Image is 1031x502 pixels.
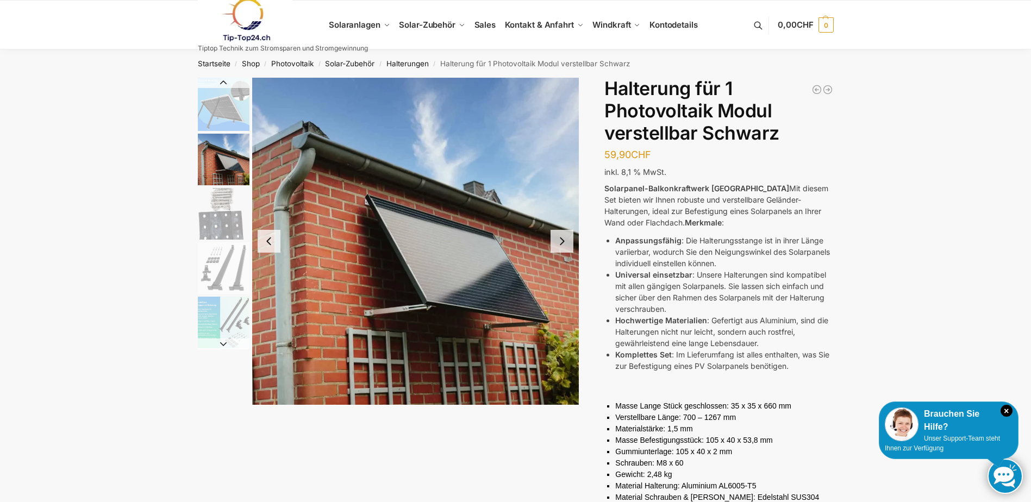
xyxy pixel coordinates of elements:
a: Photovoltaik [271,59,314,68]
bdi: 59,90 [604,149,651,160]
img: Wandbefestigung [198,134,249,185]
li: : Die Halterungsstange ist in ihrer Länge variierbar, wodurch Sie den Neigungswinkel des Solarpan... [615,235,833,269]
li: 5 / 5 [195,295,249,349]
strong: Komplettes Set [615,350,672,359]
p: Masse Befestigungsstück: 105 x 40 x 53,8 mm [615,435,833,446]
strong: Merkmale [685,218,722,227]
strong: Universal einsetzbar [615,270,692,279]
strong: Solarpanel-Balkonkraftwerk [GEOGRAPHIC_DATA] [604,184,789,193]
li: 2 / 5 [195,132,249,186]
img: Wandbefestigung [252,78,579,405]
span: Solaranlagen [329,20,380,30]
img: Teleskophalterung Schwarz [198,297,249,348]
a: Sales [470,1,500,49]
span: 0 [818,17,834,33]
button: Next slide [551,230,573,253]
a: Halterung für 2 Photovoltaikmodule verstellbar [811,84,822,95]
p: Gummiunterlage: 105 x 40 x 2 mm [615,446,833,457]
span: CHF [631,149,651,160]
span: Kontodetails [649,20,698,30]
a: Windkraft [588,1,645,49]
a: Solar-Zubehör [325,59,374,68]
li: : Im Lieferumfang ist alles enthalten, was Sie zur Befestigung eines PV Solarpanels benötigen. [615,349,833,372]
p: Schrauben: M8 x 60 [615,457,833,469]
li: 2 / 5 [252,78,579,405]
span: Kontakt & Anfahrt [505,20,574,30]
span: CHF [797,20,814,30]
img: Halterung Lang [198,242,249,294]
p: Material Halterung: Aluminium AL6005-T5 [615,480,833,492]
h1: Halterung für 1 Photovoltaik Modul verstellbar Schwarz [604,78,833,144]
img: solarpaneel Halterung Wand Lang Schwarz [198,78,249,131]
button: Next slide [198,338,249,349]
span: Sales [474,20,496,30]
a: Halterungen [386,59,429,68]
nav: Breadcrumb [178,49,853,78]
p: Mit diesem Set bieten wir Ihnen robuste und verstellbare Geländer-Halterungen, ideal zur Befestig... [604,183,833,228]
span: / [429,60,440,68]
img: schrauben [198,188,249,240]
i: Schließen [1001,405,1013,417]
li: 1 / 5 [195,78,249,132]
div: Brauchen Sie Hilfe? [885,407,1013,434]
span: Solar-Zubehör [399,20,455,30]
span: / [374,60,386,68]
a: Shop [242,59,260,68]
li: : Unsere Halterungen sind kompatibel mit allen gängigen Solarpanels. Sie lassen sich einfach und ... [615,269,833,315]
span: / [314,60,325,68]
button: Previous slide [258,230,280,253]
a: Startseite [198,59,230,68]
a: 0,00CHF 0 [778,9,833,41]
p: Materialstärke: 1,5 mm [615,423,833,435]
a: Kontakt & Anfahrt [500,1,588,49]
p: Verstellbare Länge: 700 – 1267 mm [615,412,833,423]
li: : Gefertigt aus Aluminium, sind die Halterungen nicht nur leicht, sondern auch rostfrei, gewährle... [615,315,833,349]
span: inkl. 8,1 % MwSt. [604,167,666,177]
span: Unser Support-Team steht Ihnen zur Verfügung [885,435,1000,452]
span: / [230,60,242,68]
button: Previous slide [198,77,249,88]
strong: Hochwertige Materialien [615,316,707,325]
li: 3 / 5 [195,186,249,241]
strong: Anpassungsfähig [615,236,682,245]
p: Gewicht: 2,48 kg [615,469,833,480]
span: Windkraft [592,20,630,30]
p: Tiptop Technik zum Stromsparen und Stromgewinnung [198,45,368,52]
a: Dachmontage-Set für 2 Solarmodule [822,84,833,95]
a: Kontodetails [645,1,702,49]
span: / [260,60,271,68]
img: Customer service [885,407,918,441]
a: Solar-Zubehör [395,1,470,49]
span: 0,00 [778,20,813,30]
li: 4 / 5 [195,241,249,295]
p: Masse Lange Stück geschlossen: 35 x 35 x 660 mm [615,400,833,412]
